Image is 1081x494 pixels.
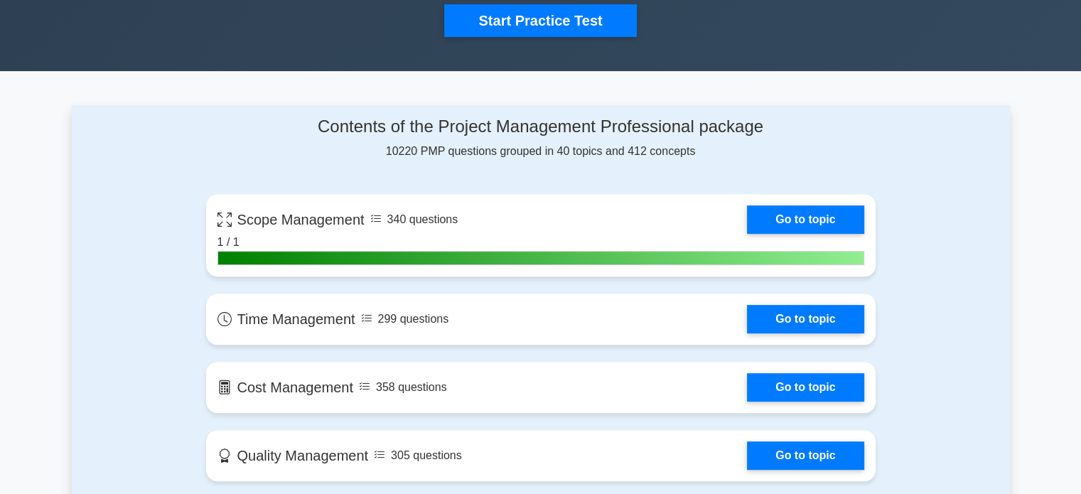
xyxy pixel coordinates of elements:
[747,373,864,402] a: Go to topic
[206,117,876,137] h4: Contents of the Project Management Professional package
[444,4,636,37] button: Start Practice Test
[747,305,864,333] a: Go to topic
[747,205,864,234] a: Go to topic
[747,441,864,470] a: Go to topic
[206,117,876,160] div: 10220 PMP questions grouped in 40 topics and 412 concepts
